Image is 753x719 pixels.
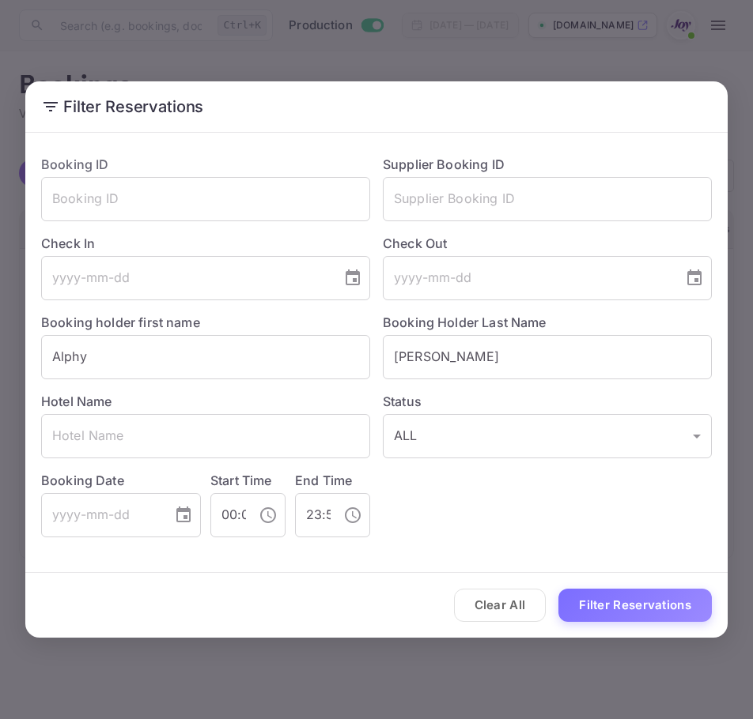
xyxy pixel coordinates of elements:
label: Booking Date [41,471,201,490]
h2: Filter Reservations [25,81,728,132]
input: yyyy-mm-dd [41,493,161,537]
button: Filter Reservations [558,589,712,623]
input: hh:mm [295,493,331,537]
label: Hotel Name [41,393,112,409]
div: ALL [383,414,712,458]
input: Hotel Name [41,414,370,458]
button: Choose time, selected time is 11:59 PM [337,499,369,531]
input: Holder First Name [41,335,370,379]
input: Supplier Booking ID [383,177,712,221]
input: Booking ID [41,177,370,221]
label: Check In [41,234,370,253]
label: Booking ID [41,156,109,172]
label: Status [383,392,712,411]
label: Supplier Booking ID [383,156,505,172]
input: hh:mm [210,493,246,537]
label: End Time [295,472,352,488]
button: Choose time, selected time is 12:00 AM [252,499,284,531]
button: Choose date [679,262,710,294]
label: Check Out [383,234,712,253]
button: Clear All [454,589,547,623]
button: Choose date [168,499,199,531]
label: Booking holder first name [41,314,200,330]
input: yyyy-mm-dd [383,256,672,300]
label: Booking Holder Last Name [383,314,547,330]
input: Holder Last Name [383,335,712,379]
input: yyyy-mm-dd [41,256,331,300]
button: Choose date [337,262,369,294]
label: Start Time [210,472,272,488]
